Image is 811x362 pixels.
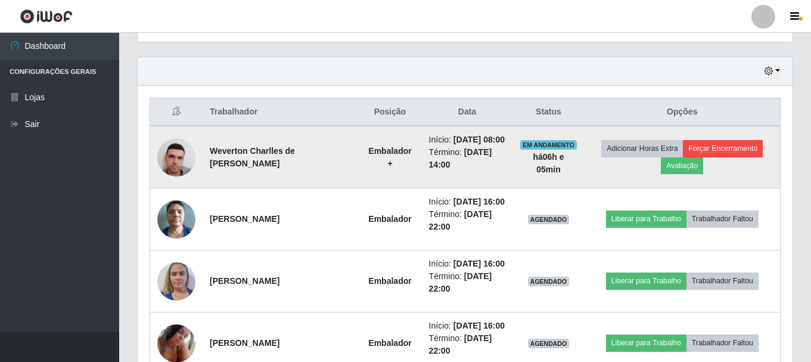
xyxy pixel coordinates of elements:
img: 1752584852872.jpeg [157,132,195,182]
li: Início: [429,320,506,332]
strong: [PERSON_NAME] [210,338,279,348]
span: AGENDADO [528,277,570,286]
th: Data [422,98,513,126]
button: Trabalhador Faltou [686,273,759,289]
strong: [PERSON_NAME] [210,276,279,286]
button: Liberar para Trabalho [606,211,686,227]
button: Trabalhador Faltou [686,335,759,351]
time: [DATE] 16:00 [453,259,505,268]
strong: [PERSON_NAME] [210,214,279,224]
span: EM ANDAMENTO [520,140,577,150]
time: [DATE] 16:00 [453,197,505,206]
button: Liberar para Trabalho [606,335,686,351]
button: Avaliação [661,157,703,174]
button: Adicionar Horas Extra [601,140,683,157]
img: 1752868236583.jpeg [157,256,195,307]
button: Trabalhador Faltou [686,211,759,227]
li: Início: [429,134,506,146]
li: Término: [429,146,506,171]
strong: Embalador [368,276,411,286]
li: Término: [429,332,506,357]
th: Status [512,98,584,126]
li: Início: [429,258,506,270]
strong: Embalador [368,338,411,348]
li: Término: [429,270,506,295]
li: Término: [429,208,506,233]
strong: Embalador [368,214,411,224]
img: 1720641166740.jpeg [157,194,195,245]
button: Liberar para Trabalho [606,273,686,289]
button: Forçar Encerramento [683,140,763,157]
strong: Embalador + [368,146,411,168]
th: Opções [585,98,781,126]
img: CoreUI Logo [20,9,73,24]
time: [DATE] 08:00 [453,135,505,144]
li: Início: [429,196,506,208]
th: Posição [358,98,421,126]
th: Trabalhador [203,98,358,126]
span: AGENDADO [528,339,570,348]
time: [DATE] 16:00 [453,321,505,330]
strong: há 06 h e 05 min [533,152,564,174]
strong: Weverton Charlles de [PERSON_NAME] [210,146,295,168]
span: AGENDADO [528,215,570,224]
